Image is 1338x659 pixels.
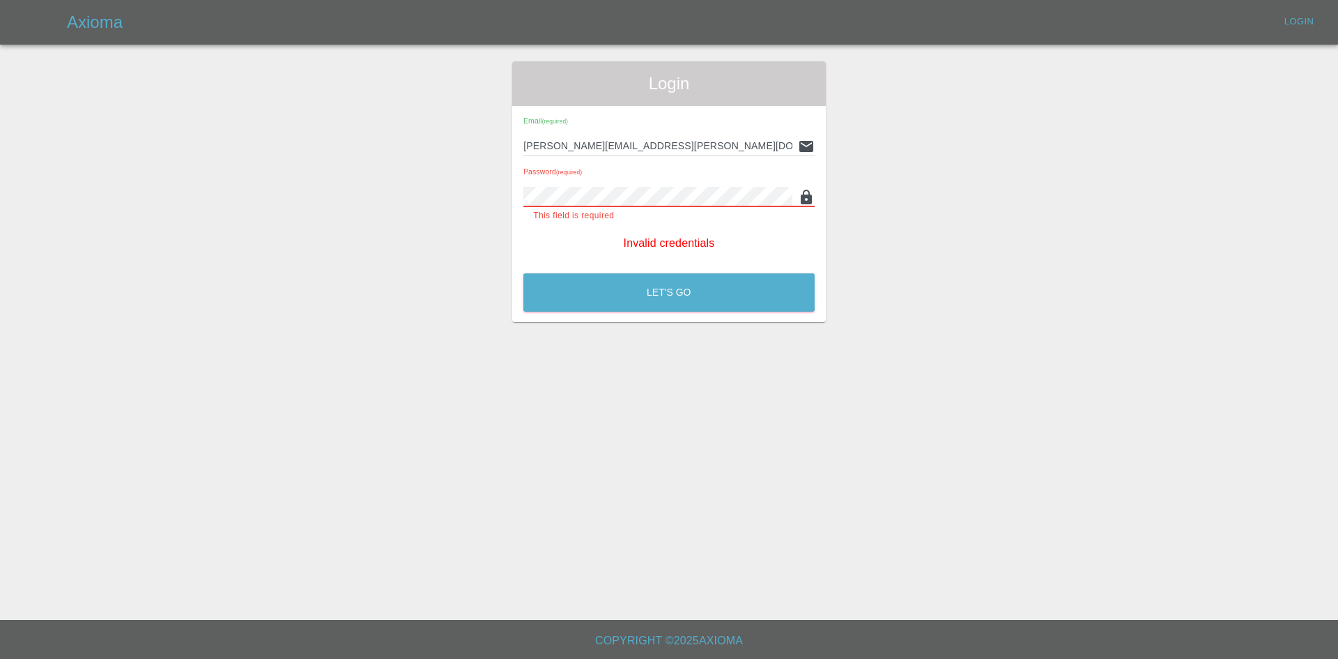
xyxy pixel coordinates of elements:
button: Let's Go [523,273,815,312]
small: (required) [542,119,568,125]
span: Password [523,167,582,176]
h5: Axioma [67,11,123,33]
small: (required) [556,169,582,176]
span: Email [523,116,568,125]
p: Invalid credentials [523,235,815,252]
p: This field is required [533,209,805,223]
h6: Copyright © 2025 Axioma [11,631,1327,651]
a: Login [1277,11,1321,33]
span: Login [523,73,815,95]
